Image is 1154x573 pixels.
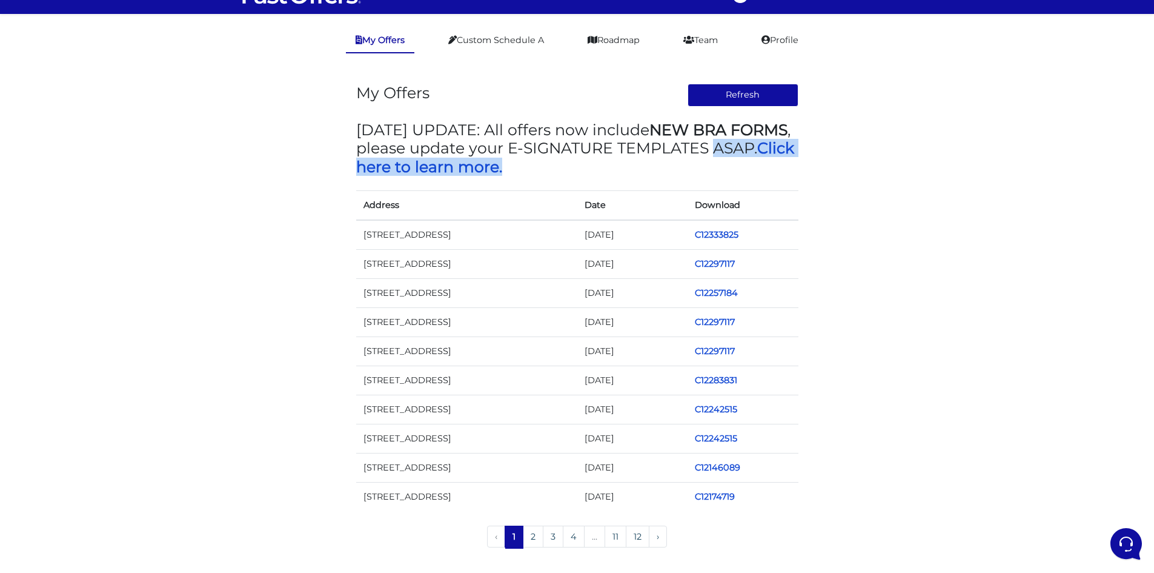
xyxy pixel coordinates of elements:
td: [DATE] [577,249,688,278]
a: Team [674,28,728,52]
h2: Hello [PERSON_NAME] 👋 [10,10,204,49]
a: Click here to learn more. [356,139,794,175]
td: [STREET_ADDRESS] [356,220,577,250]
td: [DATE] [577,454,688,483]
p: Home [36,406,57,417]
td: [STREET_ADDRESS] [356,307,577,337]
a: C12242515 [695,433,737,444]
button: Refresh [688,84,798,107]
td: [STREET_ADDRESS] [356,249,577,278]
button: Messages [84,389,159,417]
h3: [DATE] UPDATE: All offers now include , please update your E-SIGNATURE TEMPLATES ASAP. [356,121,798,176]
span: Start a Conversation [87,129,170,138]
td: [DATE] [577,337,688,366]
input: Search for an Article... [27,196,198,208]
td: [STREET_ADDRESS] [356,366,577,395]
button: Home [10,389,84,417]
span: 1 [505,526,523,548]
span: Your Conversations [19,68,98,78]
td: [STREET_ADDRESS] [356,424,577,454]
th: Date [577,190,688,220]
img: dark [39,87,63,112]
td: [DATE] [577,395,688,424]
span: Find an Answer [19,170,82,179]
th: Address [356,190,577,220]
strong: NEW BRA FORMS [649,121,788,139]
a: C12257184 [695,287,738,298]
p: Help [188,406,204,417]
a: C12174719 [695,491,735,502]
a: 3 [543,526,563,548]
a: 11 [605,526,626,548]
p: Messages [104,406,139,417]
td: [STREET_ADDRESS] [356,454,577,483]
td: [STREET_ADDRESS] [356,395,577,424]
td: [STREET_ADDRESS] [356,337,577,366]
td: [DATE] [577,220,688,250]
a: Open Help Center [151,170,223,179]
a: 2 [523,526,543,548]
a: 12 [626,526,649,548]
th: Download [688,190,798,220]
td: [STREET_ADDRESS] [356,483,577,512]
td: [DATE] [577,483,688,512]
a: Profile [752,28,808,52]
td: [DATE] [577,366,688,395]
button: Help [158,389,233,417]
a: Next » [649,526,667,548]
a: C12146089 [695,462,740,473]
img: dark [19,87,44,112]
td: [DATE] [577,278,688,307]
a: See all [196,68,223,78]
button: Start a Conversation [19,121,223,146]
a: C12297117 [695,317,735,327]
a: 4 [563,526,585,548]
td: [DATE] [577,424,688,454]
a: C12297117 [695,346,735,357]
a: My Offers [346,28,414,53]
a: C12297117 [695,258,735,269]
li: « Previous [487,526,505,549]
a: C12333825 [695,229,738,240]
a: C12283831 [695,375,737,386]
h3: My Offers [356,84,429,102]
td: [DATE] [577,307,688,337]
a: Roadmap [578,28,649,52]
td: [STREET_ADDRESS] [356,278,577,307]
iframe: Customerly Messenger Launcher [1108,526,1144,562]
a: C12242515 [695,404,737,415]
a: Custom Schedule A [439,28,554,52]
